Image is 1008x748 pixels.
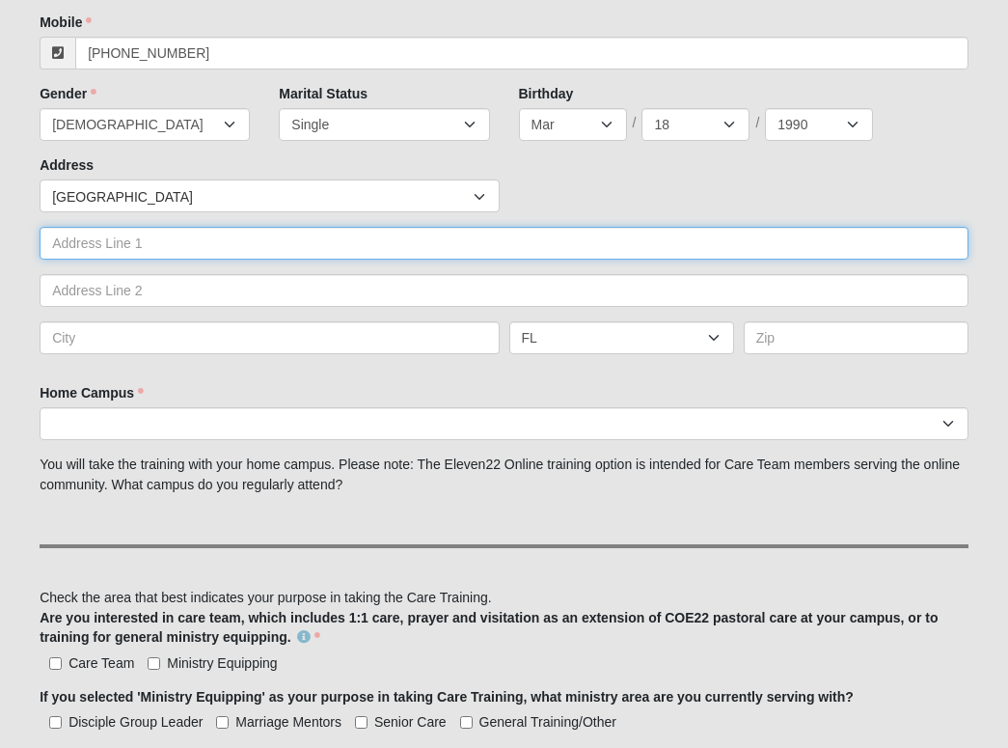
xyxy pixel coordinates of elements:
[40,13,92,32] label: Mobile
[52,180,473,213] span: [GEOGRAPHIC_DATA]
[40,321,499,354] input: City
[40,227,968,260] input: Address Line 1
[68,714,203,730] span: Disciple Group Leader
[40,84,96,103] label: Gender
[40,155,94,175] label: Address
[49,657,62,670] input: Care Team
[40,687,854,706] label: If you selected 'Ministry Equipping' as your purpose in taking Care Training, what ministry area ...
[355,716,368,729] input: Senior Care
[235,714,341,730] span: Marriage Mentors
[744,321,968,354] input: Zip
[148,657,160,670] input: Ministry Equipping
[633,113,637,134] span: /
[519,84,574,103] label: Birthday
[40,274,968,307] input: Address Line 2
[40,455,968,495] p: You will take the training with your home campus. Please note: The Eleven22 Online training optio...
[460,716,473,729] input: General Training/Other
[279,84,368,103] label: Marital Status
[755,113,759,134] span: /
[40,608,968,647] label: Are you interested in care team, which includes 1:1 care, prayer and visitation as an extension o...
[49,716,62,729] input: Disciple Group Leader
[40,383,144,402] label: Home Campus
[68,655,134,671] span: Care Team
[216,716,229,729] input: Marriage Mentors
[374,714,447,730] span: Senior Care
[167,655,277,671] span: Ministry Equipping
[479,714,616,730] span: General Training/Other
